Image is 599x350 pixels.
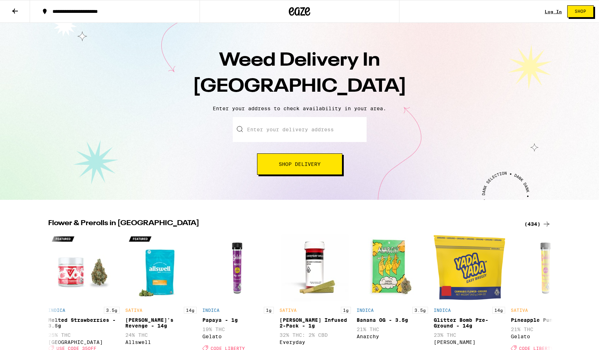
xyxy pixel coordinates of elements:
p: 23% THC [434,332,505,338]
p: 19% THC [202,326,274,332]
div: Pineapple Punch - 1g [511,317,582,323]
img: Allswell - Jack's Revenge - 14g [125,232,197,303]
p: 1g [264,307,274,314]
input: Enter your delivery address [233,117,367,142]
div: Gelato [202,334,274,339]
span: [GEOGRAPHIC_DATA] [193,77,407,96]
div: [GEOGRAPHIC_DATA] [48,339,120,345]
p: 14g [492,307,505,314]
p: 21% THC [511,326,582,332]
p: INDICA [434,308,451,313]
div: Papaya - 1g [202,317,274,323]
p: 1g [341,307,351,314]
h1: Weed Delivery In [175,48,424,100]
div: Melted Strawberries - 3.5g [48,317,120,329]
div: [PERSON_NAME] Infused 2-Pack - 1g [280,317,351,329]
p: 3.5g [412,307,428,314]
p: SATIVA [511,308,528,313]
img: Gelato - Papaya - 1g [202,232,274,303]
p: 3.5g [104,307,120,314]
img: Anarchy - Banana OG - 3.5g [357,232,428,303]
div: Everyday [280,339,351,345]
span: Shop [575,9,586,14]
div: Glitter Bomb Pre-Ground - 14g [434,317,505,329]
div: Allswell [125,339,197,345]
p: INDICA [357,308,374,313]
p: INDICA [48,308,65,313]
p: SATIVA [125,308,142,313]
img: Ember Valley - Melted Strawberries - 3.5g [48,232,120,303]
p: 32% THC: 2% CBD [280,332,351,338]
p: 24% THC [125,332,197,338]
p: 14g [184,307,197,314]
img: Gelato - Pineapple Punch - 1g [511,232,582,303]
div: Anarchy [357,334,428,339]
span: Shop Delivery [279,162,321,167]
p: INDICA [202,308,220,313]
div: Gelato [511,334,582,339]
div: [PERSON_NAME] [434,339,505,345]
div: Banana OG - 3.5g [357,317,428,323]
p: Enter your address to check availability in your area. [7,106,592,111]
button: Shop Delivery [257,153,342,175]
div: [PERSON_NAME]'s Revenge - 14g [125,317,197,329]
img: Yada Yada - Glitter Bomb Pre-Ground - 14g [434,232,505,303]
a: Shop [562,5,599,17]
h2: Flower & Prerolls in [GEOGRAPHIC_DATA] [48,220,516,228]
button: Shop [567,5,594,17]
p: SATIVA [280,308,297,313]
p: 21% THC [357,326,428,332]
p: 25% THC [48,332,120,338]
a: (434) [524,220,551,228]
img: Everyday - Jack Herer Infused 2-Pack - 1g [280,232,351,303]
a: Log In [545,9,562,14]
